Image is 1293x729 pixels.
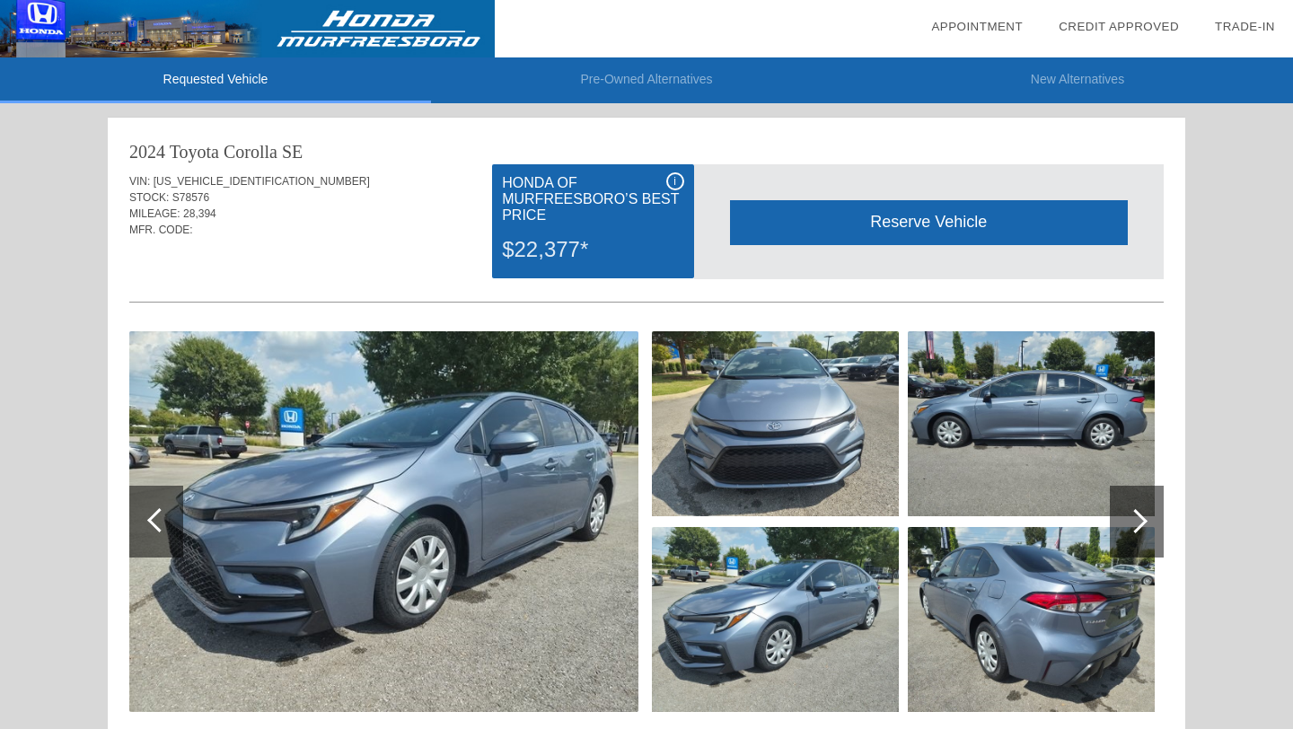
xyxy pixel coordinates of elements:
[652,527,899,712] img: 3955fb3893d9d61cce895756c8178beax.jpg
[282,139,303,164] div: SE
[129,331,638,712] img: 480535b59834e15d01acc86a4a02d301x.jpg
[652,331,899,516] img: 99eb8ff025a8ab33f01f551874dbf4c0x.jpg
[129,191,169,204] span: STOCK:
[129,175,150,188] span: VIN:
[908,527,1155,712] img: 04b9ea831b0b435c65728e5059f5058fx.jpg
[431,57,862,103] li: Pre-Owned Alternatives
[931,20,1023,33] a: Appointment
[502,172,683,226] div: Honda of Murfreesboro’s Best Price
[183,207,216,220] span: 28,394
[172,191,209,204] span: S78576
[1059,20,1179,33] a: Credit Approved
[129,249,1164,277] div: Quoted on [DATE] 7:21:59 AM
[908,331,1155,516] img: 8664cfacce91f6fe72534ad1f5e60f05x.jpg
[673,175,676,188] span: i
[129,207,180,220] span: MILEAGE:
[862,57,1293,103] li: New Alternatives
[730,200,1128,244] div: Reserve Vehicle
[154,175,370,188] span: [US_VEHICLE_IDENTIFICATION_NUMBER]
[502,226,683,273] div: $22,377*
[1215,20,1275,33] a: Trade-In
[129,139,277,164] div: 2024 Toyota Corolla
[129,224,193,236] span: MFR. CODE:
